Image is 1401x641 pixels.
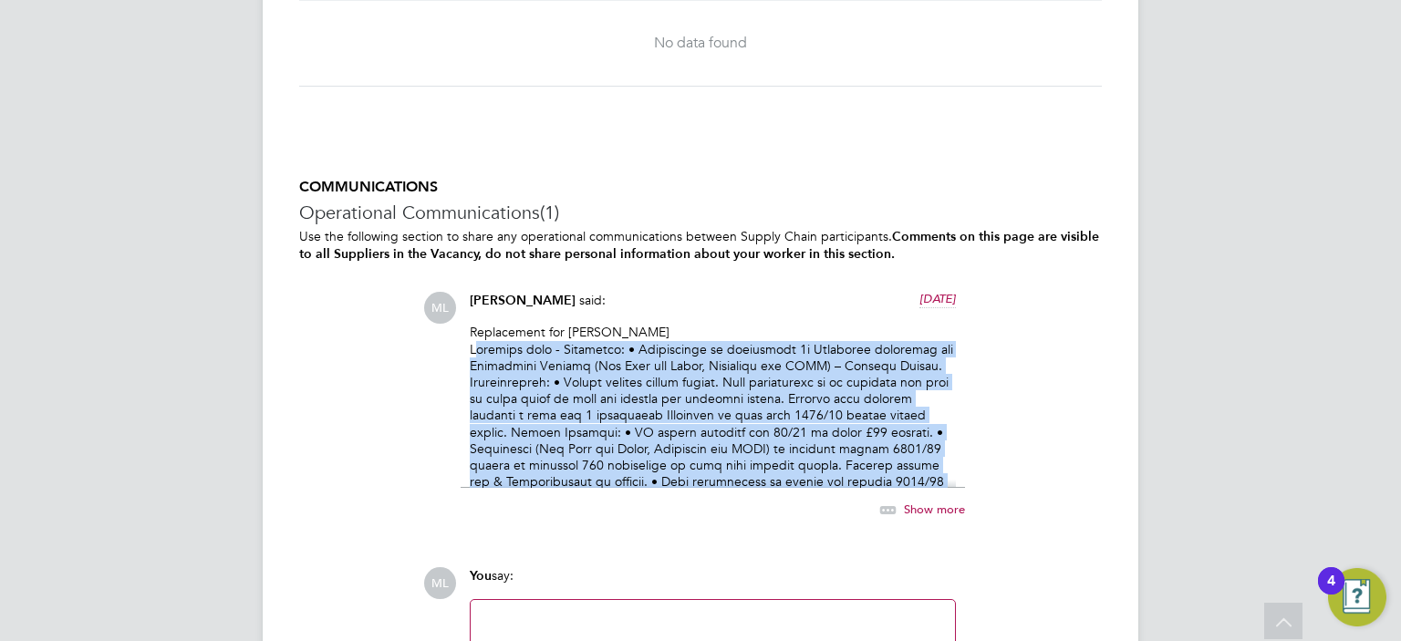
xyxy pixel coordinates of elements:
[919,291,956,306] span: [DATE]
[299,228,1102,263] p: Use the following section to share any operational communications between Supply Chain participants.
[299,229,1099,262] b: Comments on this page are visible to all Suppliers in the Vacancy, do not share personal informat...
[424,567,456,599] span: ML
[579,292,606,308] span: said:
[317,34,1084,53] div: No data found
[1328,568,1386,626] button: Open Resource Center, 4 new notifications
[904,501,965,517] span: Show more
[470,567,956,599] div: say:
[299,178,1102,197] h5: COMMUNICATIONS
[470,293,576,308] span: [PERSON_NAME]
[299,201,1102,224] h3: Operational Communications
[424,292,456,324] span: ML
[1327,581,1335,605] div: 4
[540,201,559,224] span: (1)
[470,568,492,584] span: You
